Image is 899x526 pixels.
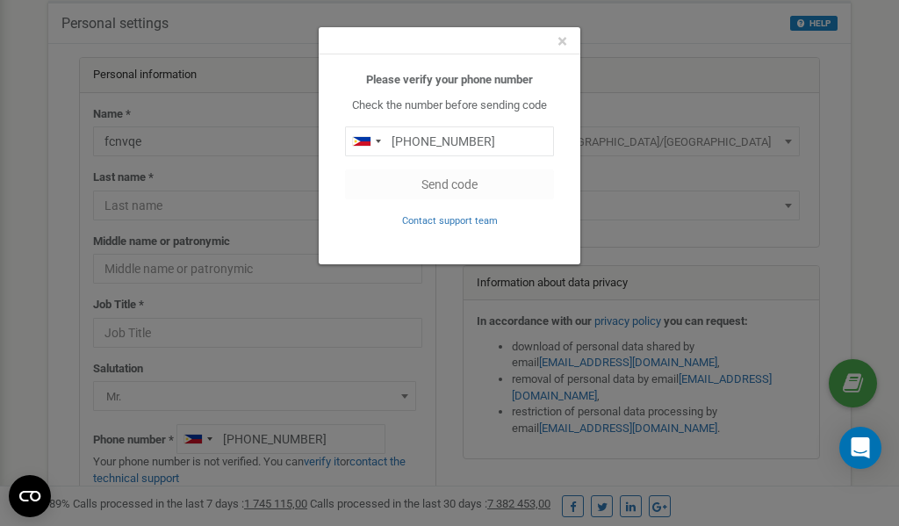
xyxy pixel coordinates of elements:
b: Please verify your phone number [366,73,533,86]
span: × [557,31,567,52]
a: Contact support team [402,213,498,227]
input: 0905 123 4567 [345,126,554,156]
button: Send code [345,169,554,199]
small: Contact support team [402,215,498,227]
button: Open CMP widget [9,475,51,517]
p: Check the number before sending code [345,97,554,114]
button: Close [557,32,567,51]
div: Open Intercom Messenger [839,427,881,469]
div: Telephone country code [346,127,386,155]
